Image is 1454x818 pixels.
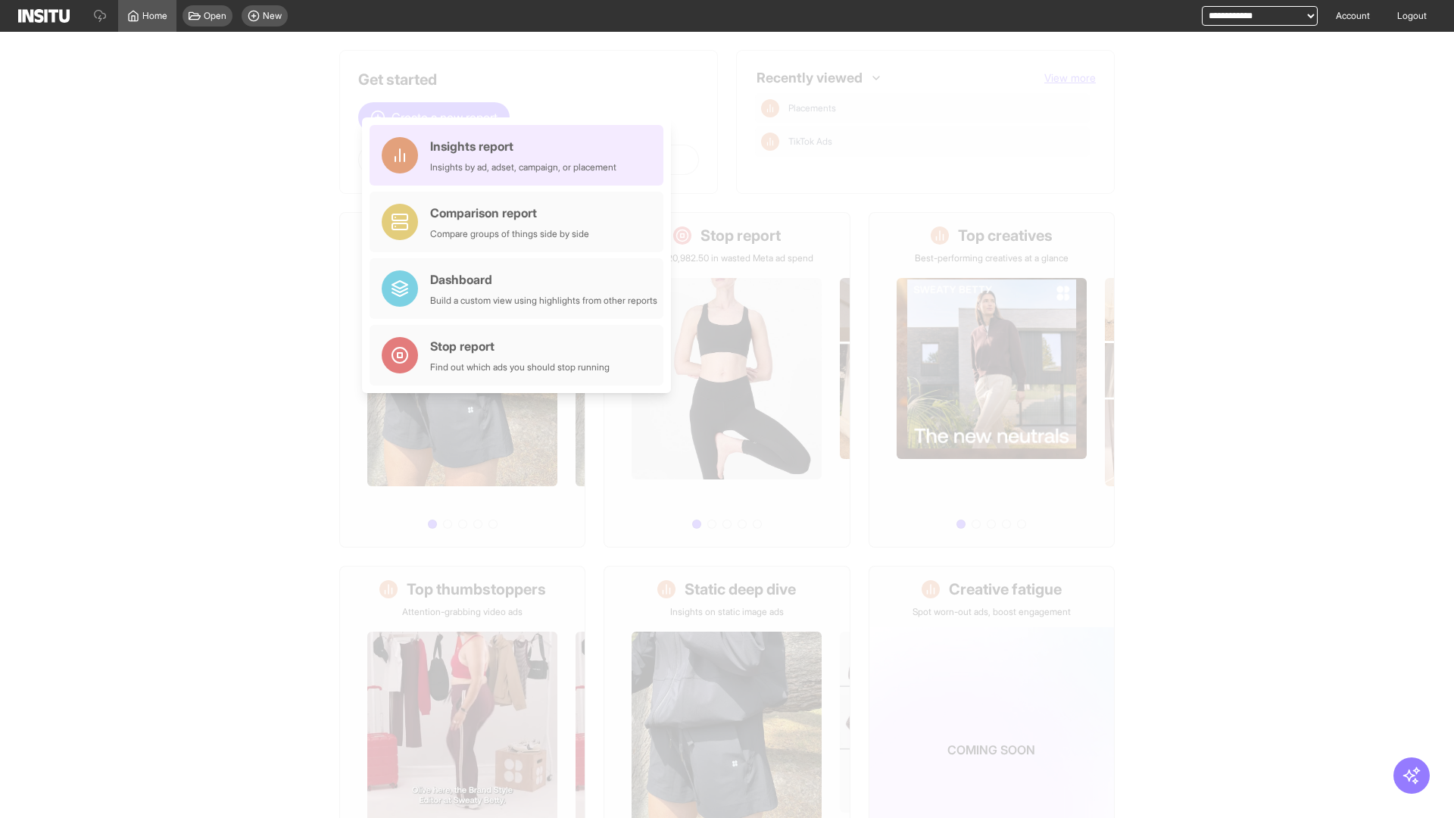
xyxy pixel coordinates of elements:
[430,337,610,355] div: Stop report
[430,228,589,240] div: Compare groups of things side by side
[430,270,657,289] div: Dashboard
[18,9,70,23] img: Logo
[142,10,167,22] span: Home
[430,137,616,155] div: Insights report
[263,10,282,22] span: New
[204,10,226,22] span: Open
[430,295,657,307] div: Build a custom view using highlights from other reports
[430,204,589,222] div: Comparison report
[430,161,616,173] div: Insights by ad, adset, campaign, or placement
[430,361,610,373] div: Find out which ads you should stop running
